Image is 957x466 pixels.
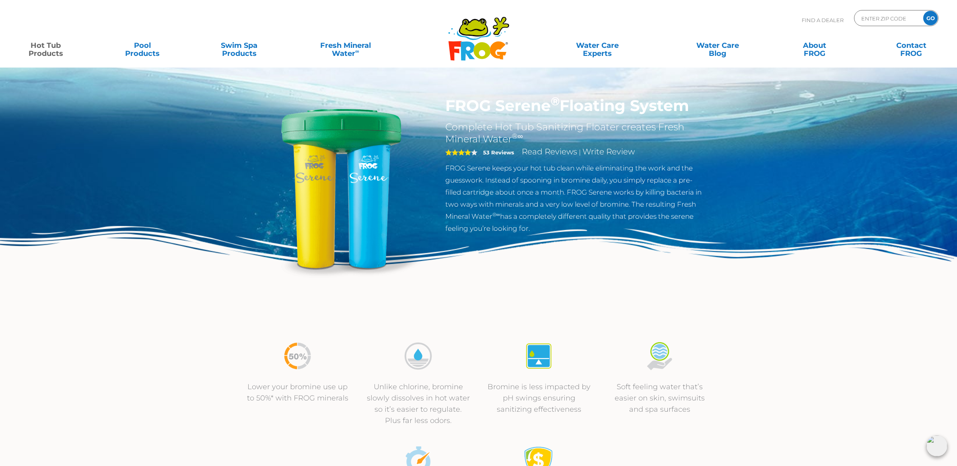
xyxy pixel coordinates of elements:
span: | [579,148,581,156]
a: ContactFROG [874,37,949,53]
input: Zip Code Form [860,12,915,24]
h1: FROG Serene Floating System [445,96,708,115]
img: icon-bromine-disolves [403,341,433,371]
strong: 53 Reviews [483,149,514,156]
span: 4 [445,149,471,156]
a: Fresh MineralWater∞ [298,37,393,53]
a: Water CareBlog [680,37,755,53]
p: Lower your bromine use up to 50%* with FROG minerals [245,381,350,404]
p: Soft feeling water that’s easier on skin, swimsuits and spa surfaces [607,381,712,415]
img: icon-50percent-less [282,341,313,371]
sup: ®∞ [512,132,523,141]
a: Water CareExperts [536,37,659,53]
sup: ∞ [355,48,359,54]
p: Bromine is less impacted by pH swings ensuring sanitizing effectiveness [487,381,591,415]
img: icon-soft-feeling [644,341,675,371]
a: PoolProducts [105,37,180,53]
a: Swim SpaProducts [202,37,277,53]
img: icon-atease-self-regulates [524,341,554,371]
img: openIcon [926,435,947,456]
img: hot-tub-product-serene-floater.png [249,96,434,281]
a: Read Reviews [522,147,577,156]
input: GO [923,11,938,25]
h2: Complete Hot Tub Sanitizing Floater creates Fresh Mineral Water [445,121,708,145]
a: Hot TubProducts [8,37,83,53]
sup: ® [551,94,560,108]
p: FROG Serene keeps your hot tub clean while eliminating the work and the guesswork. Instead of spo... [445,162,708,234]
p: Find A Dealer [802,10,844,30]
a: Write Review [582,147,635,156]
a: AboutFROG [777,37,852,53]
p: Unlike chlorine, bromine slowly dissolves in hot water so it’s easier to regulate. Plus far less ... [366,381,471,426]
sup: ®∞ [492,211,500,218]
